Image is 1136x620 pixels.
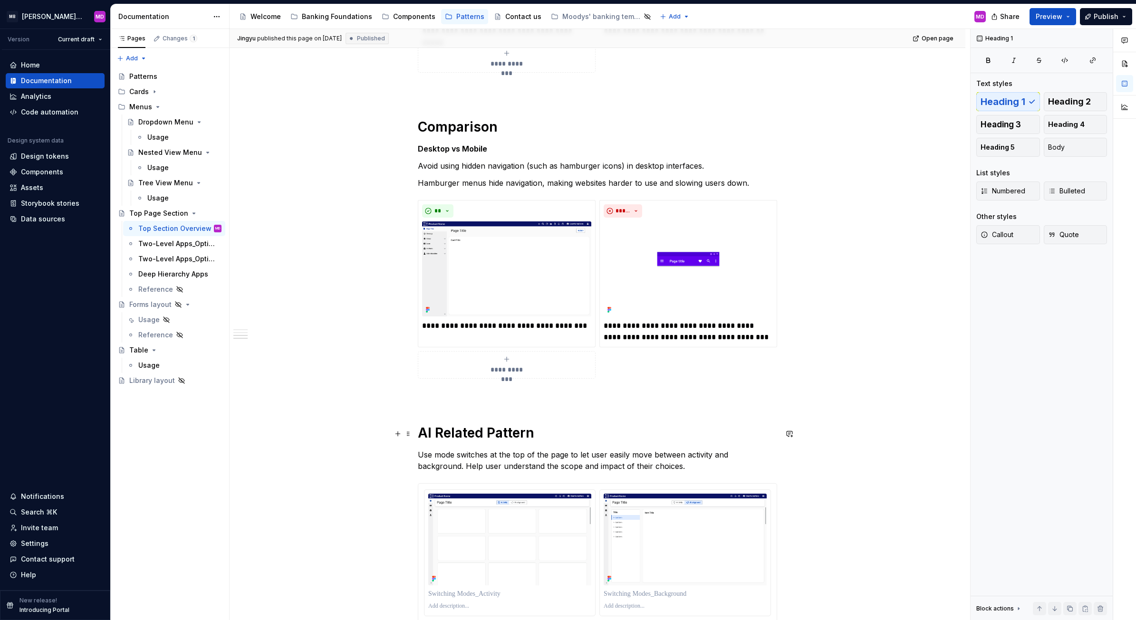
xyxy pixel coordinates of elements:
[126,55,138,62] span: Add
[6,489,105,504] button: Notifications
[129,72,157,81] div: Patterns
[441,9,488,24] a: Patterns
[2,6,108,27] button: MB[PERSON_NAME] Banking Fusion Design SystemMD
[21,183,43,192] div: Assets
[8,36,29,43] div: Version
[21,92,51,101] div: Analytics
[132,130,225,145] a: Usage
[669,13,681,20] span: Add
[21,199,79,208] div: Storybook stories
[114,343,225,358] a: Table
[1044,181,1107,200] button: Bulleted
[114,84,225,99] div: Cards
[657,10,693,23] button: Add
[6,196,105,211] a: Storybook stories
[123,251,225,267] a: Two-Level Apps_Option 2
[604,221,773,316] img: 9e23a66b-197e-415a-a179-eb816070c391.png
[976,115,1040,134] button: Heading 3
[21,570,36,580] div: Help
[58,36,95,43] span: Current draft
[129,300,172,309] div: Forms layout
[976,181,1040,200] button: Numbered
[138,117,193,127] div: Dropdown Menu
[123,312,225,327] a: Usage
[1048,186,1085,196] span: Bulleted
[132,191,225,206] a: Usage
[302,12,372,21] div: Banking Foundations
[114,69,225,388] div: Page tree
[21,523,58,533] div: Invite team
[490,9,545,24] a: Contact us
[118,12,208,21] div: Documentation
[418,160,777,172] p: Avoid using hidden navigation (such as hamburger icons) in desktop interfaces.
[114,373,225,388] a: Library layout
[21,539,48,548] div: Settings
[418,449,777,472] p: Use mode switches at the top of the page to let user easily move between activity and background....
[123,145,225,160] a: Nested View Menu
[138,148,202,157] div: Nested View Menu
[6,536,105,551] a: Settings
[505,12,541,21] div: Contact us
[21,507,57,517] div: Search ⌘K
[1094,12,1118,21] span: Publish
[114,99,225,114] div: Menus
[257,35,342,42] div: published this page on [DATE]
[129,87,149,96] div: Cards
[138,239,217,248] div: Two-Level Apps_Option 1
[237,35,256,42] span: Jingyu
[1030,8,1076,25] button: Preview
[976,212,1017,221] div: Other styles
[123,221,225,236] a: Top Section OverviewMD
[235,9,285,24] a: Welcome
[138,285,173,294] div: Reference
[910,32,958,45] a: Open page
[6,180,105,195] a: Assets
[54,33,106,46] button: Current draft
[129,209,188,218] div: Top Page Section
[118,35,145,42] div: Pages
[19,606,69,614] p: Introducing Portal
[147,163,169,172] div: Usage
[422,221,591,316] img: 5d150065-d513-498b-885a-a1d991bf9a8b.png
[138,330,173,340] div: Reference
[250,12,281,21] div: Welcome
[147,193,169,203] div: Usage
[96,13,104,20] div: MD
[21,492,64,501] div: Notifications
[123,114,225,130] a: Dropdown Menu
[976,168,1010,178] div: List styles
[114,52,150,65] button: Add
[21,167,63,177] div: Components
[1044,115,1107,134] button: Heading 4
[418,144,487,153] strong: Desktop vs Mobile
[123,175,225,191] a: Tree View Menu
[138,224,212,233] div: Top Section Overview
[129,102,152,112] div: Menus
[138,361,160,370] div: Usage
[6,505,105,520] button: Search ⌘K
[1000,12,1020,21] span: Share
[1048,143,1065,152] span: Body
[6,89,105,104] a: Analytics
[986,8,1026,25] button: Share
[21,152,69,161] div: Design tokens
[6,520,105,535] a: Invite team
[1044,138,1107,157] button: Body
[21,554,75,564] div: Contact support
[922,35,953,42] span: Open page
[123,282,225,297] a: Reference
[147,133,169,142] div: Usage
[6,211,105,227] a: Data sources
[21,107,78,117] div: Code automation
[981,230,1013,239] span: Callout
[562,12,641,21] div: Moodys' banking template
[1044,225,1107,244] button: Quote
[123,327,225,343] a: Reference
[6,57,105,73] a: Home
[215,224,220,233] div: MD
[1044,92,1107,111] button: Heading 2
[114,69,225,84] a: Patterns
[235,7,655,26] div: Page tree
[132,160,225,175] a: Usage
[418,118,777,135] h1: Comparison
